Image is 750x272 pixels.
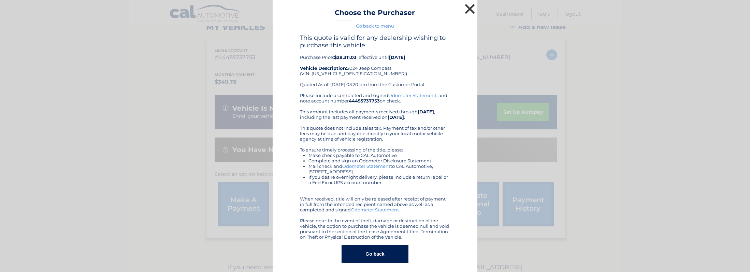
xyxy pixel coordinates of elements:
[300,34,450,49] h4: This quote is valid for any dealership wishing to purchase this vehicle
[349,98,380,103] b: 44455737753
[388,114,404,120] b: [DATE]
[342,163,390,169] a: Odometer Statement
[389,54,405,60] b: [DATE]
[308,163,450,174] li: Mail check and to CAL Automotive, [STREET_ADDRESS]
[342,245,408,263] button: Go back
[351,207,399,212] a: Odometer Statement
[308,174,450,185] li: If you desire overnight delivery, please include a return label or a Fed Ex or UPS account number.
[308,158,450,163] li: Complete and sign an Odometer Disclosure Statement
[388,93,436,98] a: Odometer Statement
[308,153,450,158] li: Make check payable to CAL Automotive
[356,23,394,29] a: Go back to menu
[335,9,415,20] h3: Choose the Purchaser
[463,2,477,16] button: ×
[418,109,434,114] b: [DATE]
[300,65,347,71] strong: Vehicle Description:
[300,34,450,93] div: Purchase Price: , effective until 2024 Jeep Compass (VIN: [US_VEHICLE_IDENTIFICATION_NUMBER]) Quo...
[300,93,450,240] div: Please include a completed and signed , and note account number on check. This amount includes al...
[334,54,357,60] b: $28,311.03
